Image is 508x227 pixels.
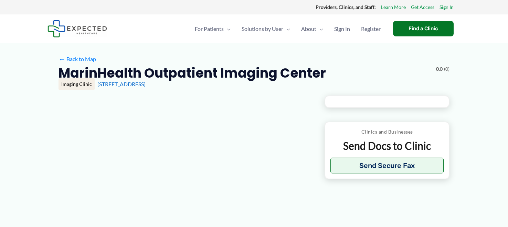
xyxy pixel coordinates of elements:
[97,81,146,87] a: [STREET_ADDRESS]
[195,17,224,41] span: For Patients
[59,65,326,81] h2: MarinHealth Outpatient Imaging Center
[361,17,381,41] span: Register
[242,17,283,41] span: Solutions by User
[393,21,454,36] a: Find a Clinic
[283,17,290,41] span: Menu Toggle
[47,20,107,37] img: Expected Healthcare Logo - side, dark font, small
[316,4,376,10] strong: Providers, Clinics, and Staff:
[189,17,236,41] a: For PatientsMenu Toggle
[330,139,444,152] p: Send Docs to Clinic
[444,65,449,73] span: (0)
[381,3,406,12] a: Learn More
[356,17,386,41] a: Register
[296,17,329,41] a: AboutMenu Toggle
[59,78,95,90] div: Imaging Clinic
[329,17,356,41] a: Sign In
[301,17,316,41] span: About
[59,56,65,62] span: ←
[236,17,296,41] a: Solutions by UserMenu Toggle
[59,54,96,64] a: ←Back to Map
[440,3,454,12] a: Sign In
[411,3,434,12] a: Get Access
[316,17,323,41] span: Menu Toggle
[330,158,444,173] button: Send Secure Fax
[189,17,386,41] nav: Primary Site Navigation
[334,17,350,41] span: Sign In
[224,17,231,41] span: Menu Toggle
[330,127,444,136] p: Clinics and Businesses
[436,65,443,73] span: 0.0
